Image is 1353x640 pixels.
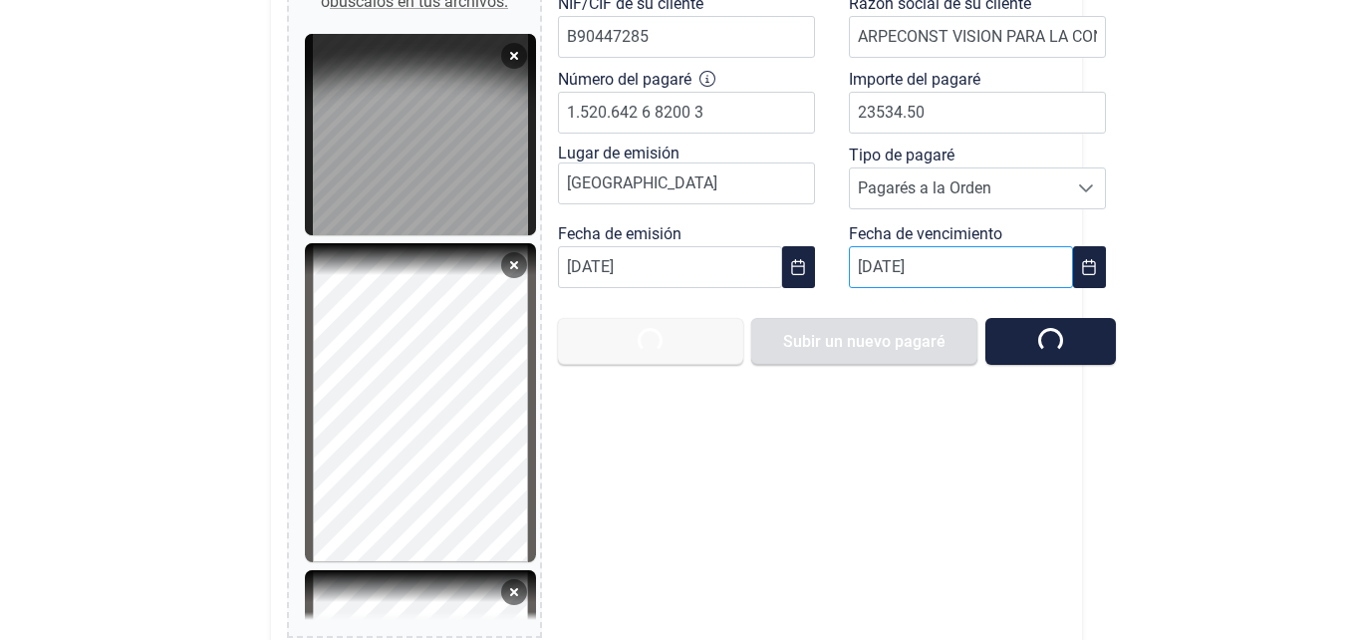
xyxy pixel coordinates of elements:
[1073,246,1106,288] button: Choose Date
[558,246,782,288] input: DD/MM/YYYY
[849,68,980,92] label: Importe del pagaré
[849,144,954,167] label: Tipo de pagaré
[849,246,1073,288] input: DD/MM/YYYY
[558,68,691,92] label: Número del pagaré
[782,246,815,288] button: Choose Date
[751,318,977,365] button: Subir un nuevo pagaré
[558,222,681,246] label: Fecha de emisión
[850,168,1067,208] span: Pagarés a la Orden
[849,222,1002,246] label: Fecha de vencimiento
[783,334,946,349] span: Subir un nuevo pagaré
[558,144,679,162] label: Lugar de emisión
